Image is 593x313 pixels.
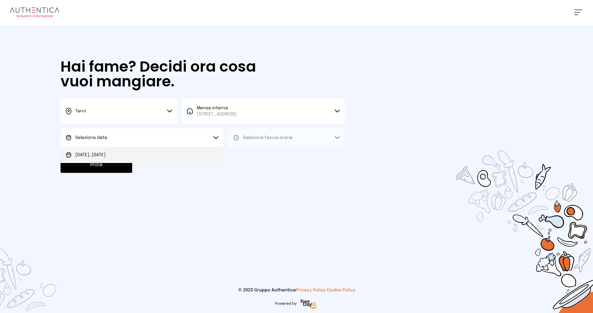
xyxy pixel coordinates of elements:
[275,301,296,306] span: Powered by
[10,287,583,293] p: © 2023 Gruppo Authentica
[61,128,223,147] button: Seleziona data
[75,136,107,140] span: Seleziona data
[327,288,355,292] a: Cookie Policy
[296,288,326,292] a: Privacy Policy
[228,128,345,147] button: Seleziona fascia oraria
[61,157,132,173] button: Inizia
[243,136,292,140] span: Seleziona fascia oraria
[299,298,318,311] img: logo-freeday.3e08031.png
[75,152,106,158] span: [DATE], [DATE]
